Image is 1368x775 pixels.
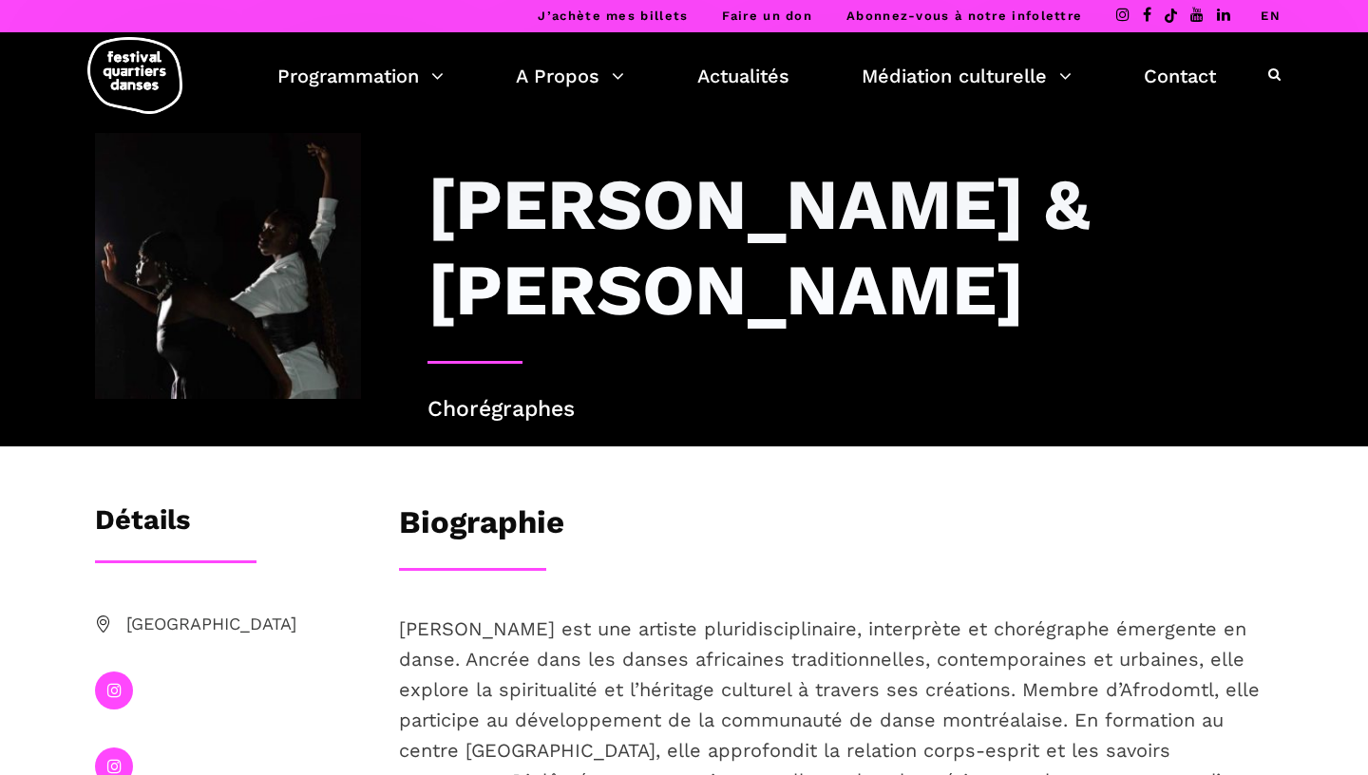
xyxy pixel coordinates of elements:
[862,60,1072,92] a: Médiation culturelle
[87,37,182,114] img: logo-fqd-med
[126,611,361,638] span: [GEOGRAPHIC_DATA]
[95,503,190,551] h3: Détails
[846,9,1082,23] a: Abonnez-vous à notre infolettre
[1144,60,1216,92] a: Contact
[277,60,444,92] a: Programmation
[399,503,564,551] h3: Biographie
[427,161,1273,332] h3: [PERSON_NAME] & [PERSON_NAME]
[1261,9,1281,23] a: EN
[722,9,812,23] a: Faire un don
[95,133,361,399] img: Athena Lucie Assamba & Leah Danga
[427,392,1273,427] p: Chorégraphes
[95,671,133,709] a: instagram
[697,60,789,92] a: Actualités
[516,60,624,92] a: A Propos
[538,9,688,23] a: J’achète mes billets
